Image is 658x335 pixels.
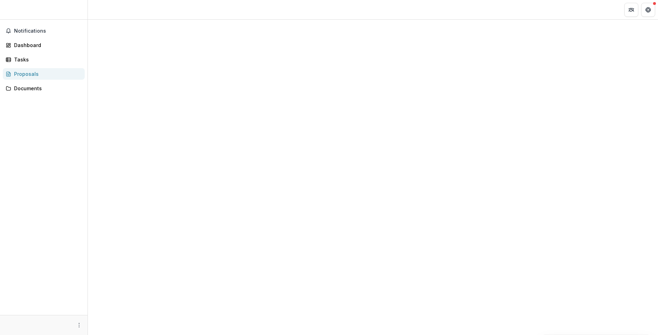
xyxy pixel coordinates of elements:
[14,41,79,49] div: Dashboard
[75,321,83,329] button: More
[14,28,82,34] span: Notifications
[3,39,85,51] a: Dashboard
[14,56,79,63] div: Tasks
[3,68,85,80] a: Proposals
[3,54,85,65] a: Tasks
[3,25,85,37] button: Notifications
[624,3,638,17] button: Partners
[641,3,655,17] button: Get Help
[14,70,79,78] div: Proposals
[3,83,85,94] a: Documents
[14,85,79,92] div: Documents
